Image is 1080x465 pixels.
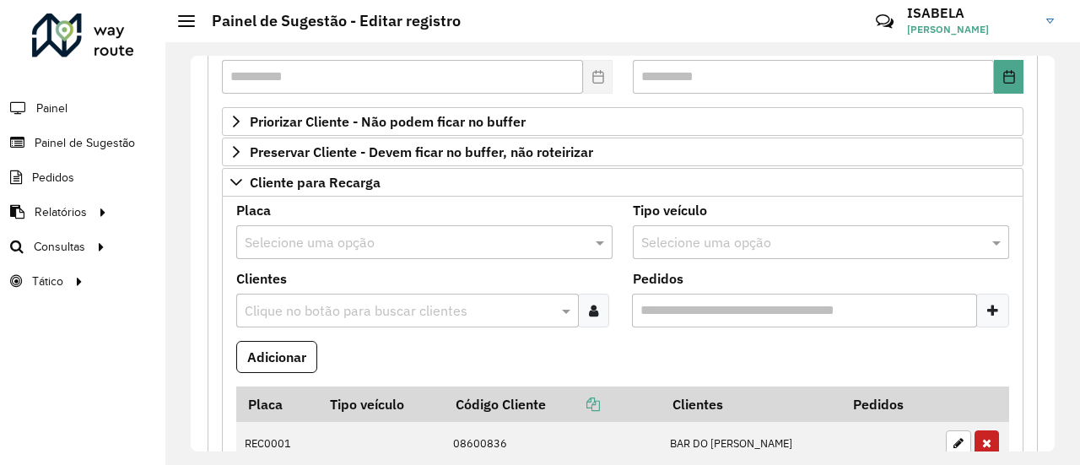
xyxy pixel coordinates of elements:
[867,3,903,40] a: Contato Rápido
[36,100,67,117] span: Painel
[319,387,445,422] th: Tipo veículo
[34,238,85,256] span: Consultas
[222,107,1023,136] a: Priorizar Cliente - Não podem ficar no buffer
[32,169,74,187] span: Pedidos
[35,134,135,152] span: Painel de Sugestão
[633,268,683,289] label: Pedidos
[994,60,1023,94] button: Choose Date
[661,387,841,422] th: Clientes
[250,145,593,159] span: Preservar Cliente - Devem ficar no buffer, não roteirizar
[195,12,461,30] h2: Painel de Sugestão - Editar registro
[250,115,526,128] span: Priorizar Cliente - Não podem ficar no buffer
[236,268,287,289] label: Clientes
[445,387,661,422] th: Código Cliente
[222,138,1023,166] a: Preservar Cliente - Devem ficar no buffer, não roteirizar
[907,22,1034,37] span: [PERSON_NAME]
[633,200,707,220] label: Tipo veículo
[546,396,600,413] a: Copiar
[250,176,381,189] span: Cliente para Recarga
[222,168,1023,197] a: Cliente para Recarga
[35,203,87,221] span: Relatórios
[842,387,937,422] th: Pedidos
[236,341,317,373] button: Adicionar
[32,273,63,290] span: Tático
[236,200,271,220] label: Placa
[907,5,1034,21] h3: ISABELA
[236,387,319,422] th: Placa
